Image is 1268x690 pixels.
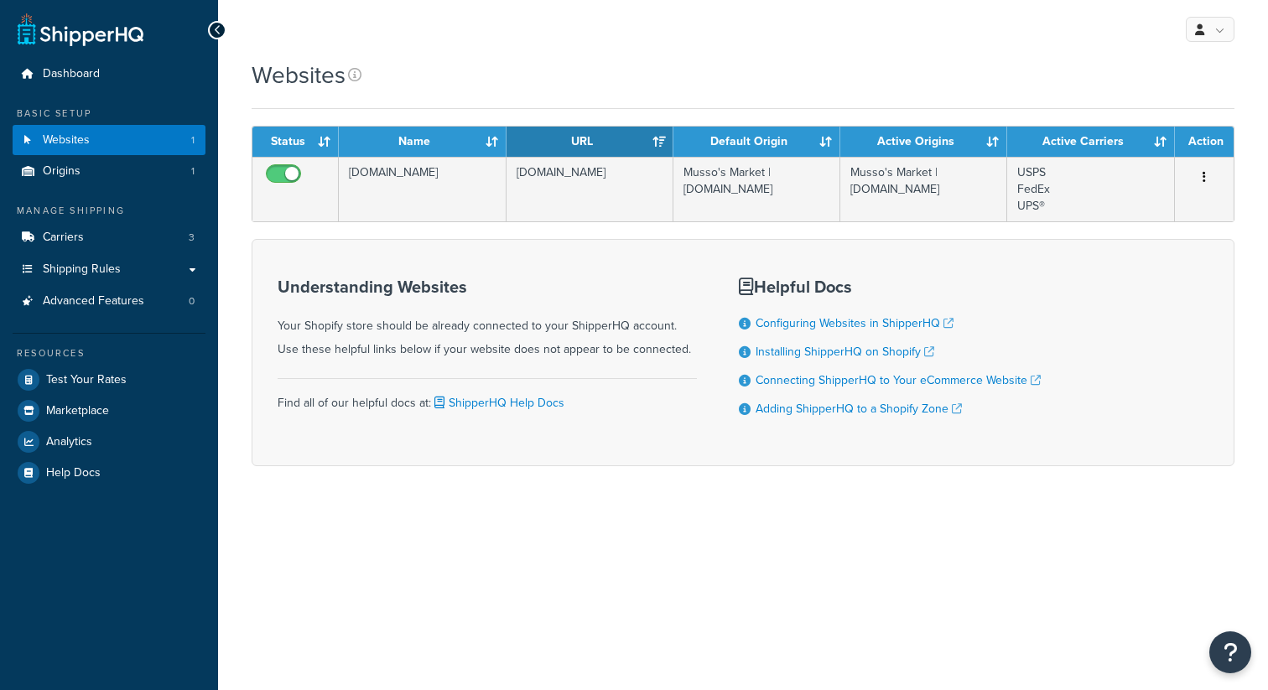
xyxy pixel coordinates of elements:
a: Shipping Rules [13,254,205,285]
div: Manage Shipping [13,204,205,218]
li: Origins [13,156,205,187]
span: 0 [189,294,195,309]
a: Websites 1 [13,125,205,156]
a: Configuring Websites in ShipperHQ [756,314,954,332]
span: Dashboard [43,67,100,81]
li: Carriers [13,222,205,253]
span: Carriers [43,231,84,245]
a: Installing ShipperHQ on Shopify [756,343,934,361]
a: Advanced Features 0 [13,286,205,317]
a: ShipperHQ Help Docs [431,394,564,412]
th: Action [1175,127,1234,157]
th: Active Carriers: activate to sort column ascending [1007,127,1174,157]
a: Adding ShipperHQ to a Shopify Zone [756,400,962,418]
li: Websites [13,125,205,156]
span: Help Docs [46,466,101,480]
span: 1 [191,164,195,179]
div: Basic Setup [13,106,205,121]
td: USPS FedEx UPS® [1007,157,1174,221]
h3: Understanding Websites [278,278,697,296]
td: [DOMAIN_NAME] [507,157,673,221]
a: Connecting ShipperHQ to Your eCommerce Website [756,371,1041,389]
th: Active Origins: activate to sort column ascending [840,127,1007,157]
td: Musso's Market | [DOMAIN_NAME] [840,157,1007,221]
th: Default Origin: activate to sort column ascending [673,127,840,157]
a: Marketplace [13,396,205,426]
span: Origins [43,164,81,179]
h3: Helpful Docs [739,278,1041,296]
span: Advanced Features [43,294,144,309]
span: Analytics [46,435,92,449]
td: [DOMAIN_NAME] [339,157,506,221]
span: Marketplace [46,404,109,418]
span: Websites [43,133,90,148]
a: Dashboard [13,59,205,90]
h1: Websites [252,59,346,91]
div: Your Shopify store should be already connected to your ShipperHQ account. Use these helpful links... [278,278,697,361]
a: Carriers 3 [13,222,205,253]
span: Shipping Rules [43,262,121,277]
a: Analytics [13,427,205,457]
div: Find all of our helpful docs at: [278,378,697,415]
div: Resources [13,346,205,361]
a: Origins 1 [13,156,205,187]
td: Musso's Market | [DOMAIN_NAME] [673,157,840,221]
th: Name: activate to sort column ascending [339,127,506,157]
a: Help Docs [13,458,205,488]
button: Open Resource Center [1209,631,1251,673]
span: 3 [189,231,195,245]
th: URL: activate to sort column ascending [507,127,673,157]
th: Status: activate to sort column ascending [252,127,339,157]
span: Test Your Rates [46,373,127,387]
a: ShipperHQ Home [18,13,143,46]
span: 1 [191,133,195,148]
a: Test Your Rates [13,365,205,395]
li: Advanced Features [13,286,205,317]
